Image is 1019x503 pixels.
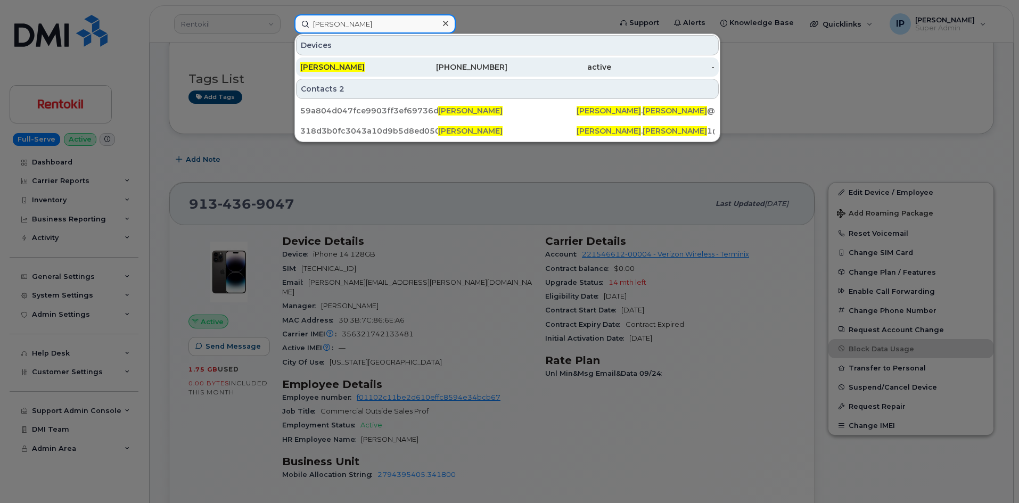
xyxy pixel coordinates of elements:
[507,62,611,72] div: active
[300,105,438,116] div: 59a804d047fce9903ff3ef69736d4302
[577,106,641,116] span: [PERSON_NAME]
[296,35,719,55] div: Devices
[296,79,719,99] div: Contacts
[643,106,707,116] span: [PERSON_NAME]
[296,101,719,120] a: 59a804d047fce9903ff3ef69736d4302[PERSON_NAME][PERSON_NAME].[PERSON_NAME]@[DOMAIN_NAME]
[973,457,1011,495] iframe: Messenger Launcher
[296,57,719,77] a: [PERSON_NAME][PHONE_NUMBER]active-
[296,121,719,141] a: 318d3b0fc3043a10d9b5d8ed05013117[PERSON_NAME][PERSON_NAME].[PERSON_NAME]1@[DOMAIN_NAME]
[300,62,365,72] span: [PERSON_NAME]
[438,106,503,116] span: [PERSON_NAME]
[643,126,707,136] span: [PERSON_NAME]
[294,14,456,34] input: Find something...
[577,126,641,136] span: [PERSON_NAME]
[611,62,715,72] div: -
[577,105,714,116] div: . @[DOMAIN_NAME]
[300,126,438,136] div: 318d3b0fc3043a10d9b5d8ed05013117
[404,62,508,72] div: [PHONE_NUMBER]
[577,126,714,136] div: . 1@[DOMAIN_NAME]
[339,84,344,94] span: 2
[438,126,503,136] span: [PERSON_NAME]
